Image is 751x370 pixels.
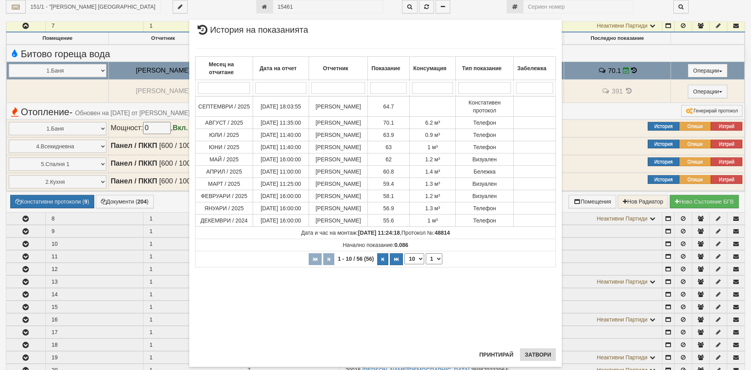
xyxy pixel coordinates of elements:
td: МАЙ / 2025 [196,153,253,166]
td: [DATE] 16:00:00 [253,215,309,227]
span: 1 - 10 / 56 (56) [336,256,376,262]
span: 58.1 [383,193,394,199]
span: Начално показание: [343,242,408,248]
td: [PERSON_NAME] [309,215,368,227]
td: Телефон [456,202,513,215]
span: 64.7 [383,103,394,110]
td: [PERSON_NAME] [309,202,368,215]
span: История на показанията [195,26,308,40]
span: 59.4 [383,181,394,187]
td: АВГУСТ / 2025 [196,117,253,129]
button: Затвори [520,348,556,361]
td: ЮЛИ / 2025 [196,129,253,141]
span: 6.2 м³ [425,120,440,126]
td: ЯНУАРИ / 2025 [196,202,253,215]
b: Тип показание [462,65,501,71]
td: ФЕВРУАРИ / 2025 [196,190,253,202]
td: [PERSON_NAME] [309,190,368,202]
td: [DATE] 16:00:00 [253,190,309,202]
td: [PERSON_NAME] [309,96,368,117]
span: 1.4 м³ [425,168,440,175]
span: 63.9 [383,132,394,138]
td: ЮНИ / 2025 [196,141,253,153]
button: Предишна страница [323,253,334,265]
td: АПРИЛ / 2025 [196,166,253,178]
button: Първа страница [309,253,322,265]
td: [DATE] 11:35:00 [253,117,309,129]
th: Консумация: No sort applied, activate to apply an ascending sort [410,57,456,80]
b: Отчетник [323,65,348,71]
td: [PERSON_NAME] [309,153,368,166]
span: 1.2 м³ [425,193,440,199]
td: Телефон [456,129,513,141]
th: Забележка: No sort applied, activate to apply an ascending sort [513,57,555,80]
button: Следваща страница [377,253,388,265]
b: Месец на отчитане [209,61,234,75]
span: 62 [386,156,392,163]
span: 1.3 м³ [425,181,440,187]
select: Страница номер [426,253,442,264]
td: [PERSON_NAME] [309,117,368,129]
td: Бележка [456,166,513,178]
td: Визуален [456,153,513,166]
td: Констативен протокол [456,96,513,117]
td: ДЕКЕМВРИ / 2024 [196,215,253,227]
td: [PERSON_NAME] [309,166,368,178]
td: [DATE] 11:25:00 [253,178,309,190]
span: 55.6 [383,217,394,224]
th: Месец на отчитане: No sort applied, activate to apply an ascending sort [196,57,253,80]
span: 1 м³ [427,144,438,150]
td: [DATE] 11:40:00 [253,141,309,153]
b: Консумация [413,65,446,71]
select: Брой редове на страница [404,253,424,264]
span: 56.9 [383,205,394,211]
td: Визуален [456,190,513,202]
b: Забележка [517,65,546,71]
th: Отчетник: No sort applied, activate to apply an ascending sort [309,57,368,80]
td: [DATE] 11:40:00 [253,129,309,141]
td: [DATE] 18:03:55 [253,96,309,117]
span: 70.1 [383,120,394,126]
td: Телефон [456,215,513,227]
span: Протокол №: [401,230,450,236]
td: СЕПТЕМВРИ / 2025 [196,96,253,117]
td: [DATE] 11:00:00 [253,166,309,178]
span: Дата и час на монтаж: [301,230,400,236]
span: 0.9 м³ [425,132,440,138]
td: Телефон [456,141,513,153]
td: [PERSON_NAME] [309,129,368,141]
strong: 0.086 [395,242,408,248]
td: [PERSON_NAME] [309,141,368,153]
strong: 48814 [434,230,450,236]
button: Принтирай [475,348,518,361]
span: 1.3 м³ [425,205,440,211]
td: , [196,227,556,239]
button: Последна страница [390,253,403,265]
strong: [DATE] 11:24:18 [358,230,400,236]
th: Тип показание: No sort applied, activate to apply an ascending sort [456,57,513,80]
th: Показание: No sort applied, activate to apply an ascending sort [368,57,410,80]
span: 1 м³ [427,217,438,224]
td: [PERSON_NAME] [309,178,368,190]
span: 1.2 м³ [425,156,440,163]
td: Визуален [456,178,513,190]
span: 60.8 [383,168,394,175]
td: [DATE] 16:00:00 [253,153,309,166]
td: Телефон [456,117,513,129]
span: 63 [386,144,392,150]
td: МАРТ / 2025 [196,178,253,190]
b: Показание [371,65,400,71]
td: [DATE] 16:00:00 [253,202,309,215]
b: Дата на отчет [259,65,296,71]
th: Дата на отчет: No sort applied, activate to apply an ascending sort [253,57,309,80]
